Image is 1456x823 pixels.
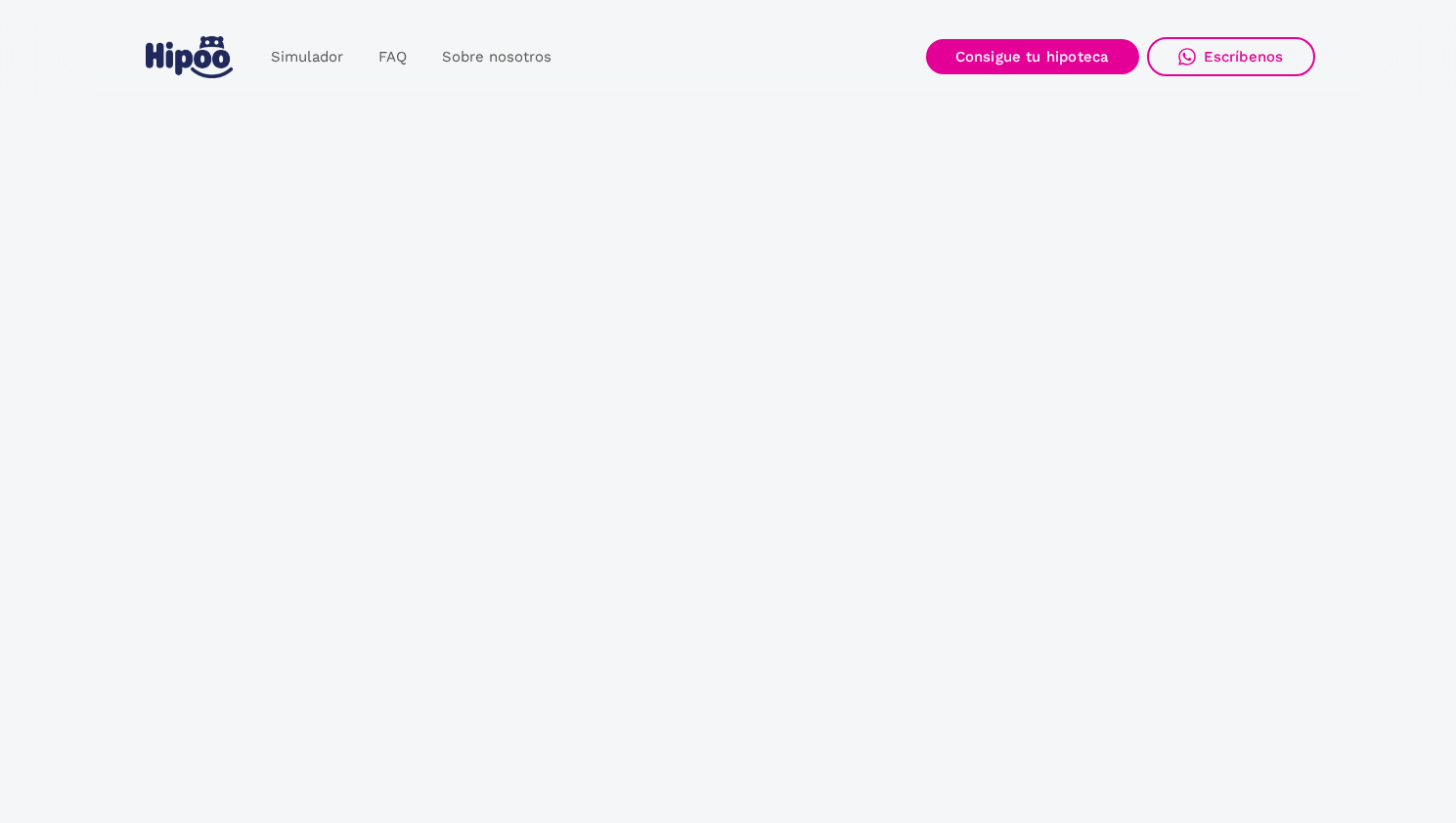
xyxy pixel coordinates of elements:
[926,39,1139,74] a: Consigue tu hipoteca
[424,38,569,76] a: Sobre nosotros
[1204,48,1284,65] div: Escríbenos
[1147,37,1315,76] a: Escríbenos
[253,38,361,76] a: Simulador
[361,38,424,76] a: FAQ
[142,28,238,86] a: home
